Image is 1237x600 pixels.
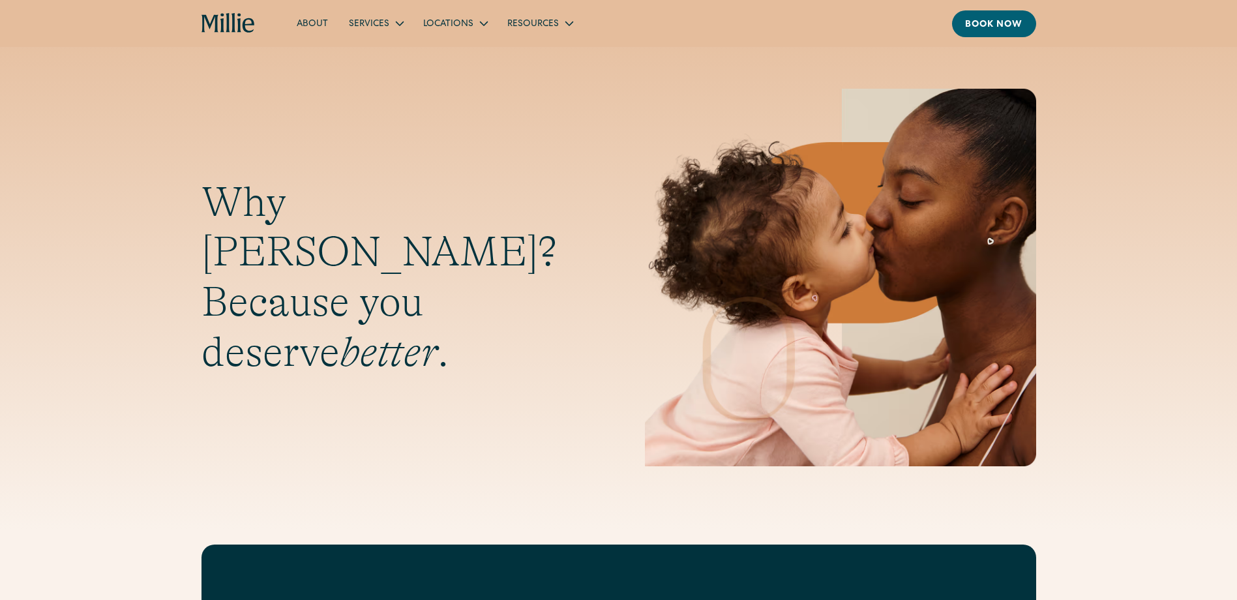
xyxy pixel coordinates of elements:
[201,13,256,34] a: home
[340,329,438,376] em: better
[497,12,582,34] div: Resources
[201,177,593,378] h1: Why [PERSON_NAME]? Because you deserve .
[349,18,389,31] div: Services
[338,12,413,34] div: Services
[965,18,1023,32] div: Book now
[507,18,559,31] div: Resources
[286,12,338,34] a: About
[423,18,473,31] div: Locations
[952,10,1036,37] a: Book now
[413,12,497,34] div: Locations
[645,89,1036,466] img: Mother and baby sharing a kiss, highlighting the emotional bond and nurturing care at the heart o...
